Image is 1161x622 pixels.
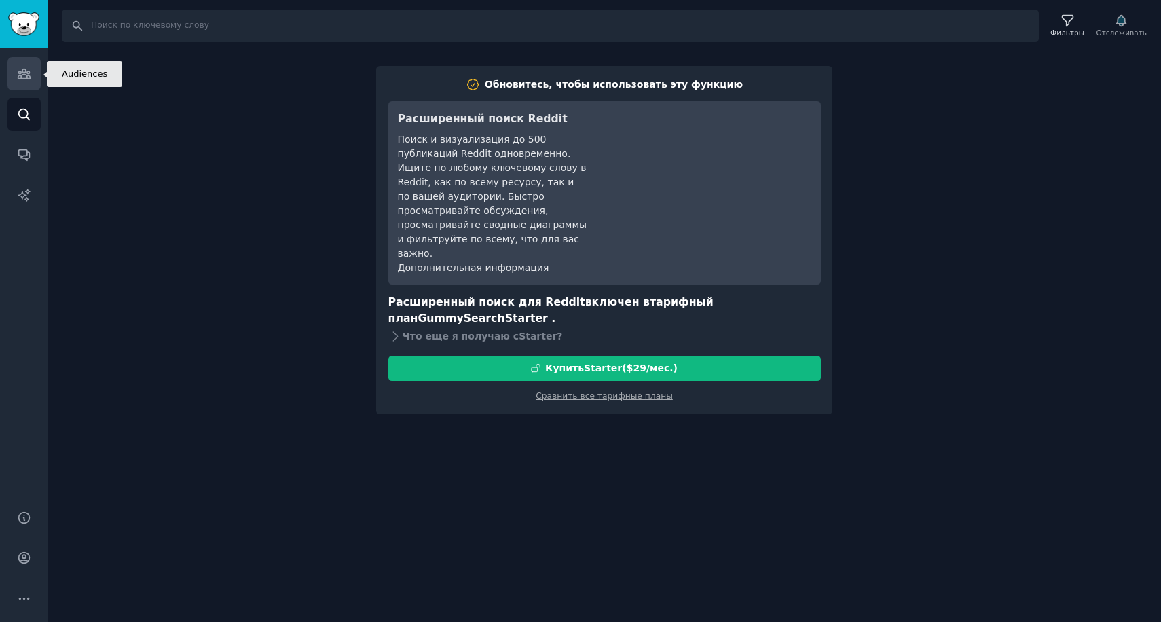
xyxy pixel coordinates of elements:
[622,363,633,373] font: ($
[418,312,504,325] font: GummySearch
[398,112,568,125] font: Расширенный поиск Reddit
[633,363,646,373] font: 29
[536,391,673,401] a: Сравнить все тарифные планы
[545,363,584,373] font: Купить
[557,331,562,342] font: ?
[1050,29,1084,37] font: Фильтры
[505,312,556,325] font: Starter .
[8,12,39,36] img: Логотип GummySearch
[646,363,669,373] font: /мес
[519,331,557,342] font: Starter
[398,134,587,259] font: Поиск и визуализация до 500 публикаций Reddit одновременно. Ищите по любому ключевому слову в Red...
[485,79,743,90] font: Обновитесь, чтобы использовать эту функцию
[62,10,1039,42] input: Поиск по ключевому слову
[388,295,585,308] font: Расширенный поиск для Reddit
[388,356,821,381] button: КупитьStarter($29/мес.)
[608,111,811,213] iframe: Видеоплеер YouTube
[669,363,678,373] font: .)
[398,262,549,273] a: Дополнительная информация
[584,363,622,373] font: Starter
[403,331,519,342] font: Что еще я получаю с
[585,295,650,308] font: включен в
